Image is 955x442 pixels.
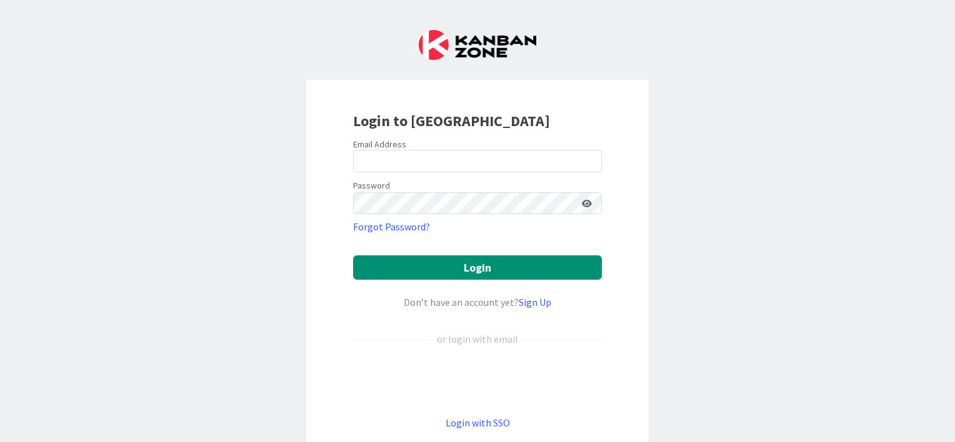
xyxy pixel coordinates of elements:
a: Sign Up [519,296,551,308]
label: Email Address [353,139,406,150]
div: or login with email [434,331,521,346]
label: Password [353,179,390,192]
iframe: Knop Inloggen met Google [347,367,608,395]
keeper-lock: Open Keeper Popup [581,154,596,169]
div: Don’t have an account yet? [353,295,602,310]
a: Login with SSO [446,416,510,429]
b: Login to [GEOGRAPHIC_DATA] [353,111,550,130]
img: Kanban Zone [419,30,536,60]
a: Forgot Password? [353,219,430,234]
button: Login [353,255,602,280]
